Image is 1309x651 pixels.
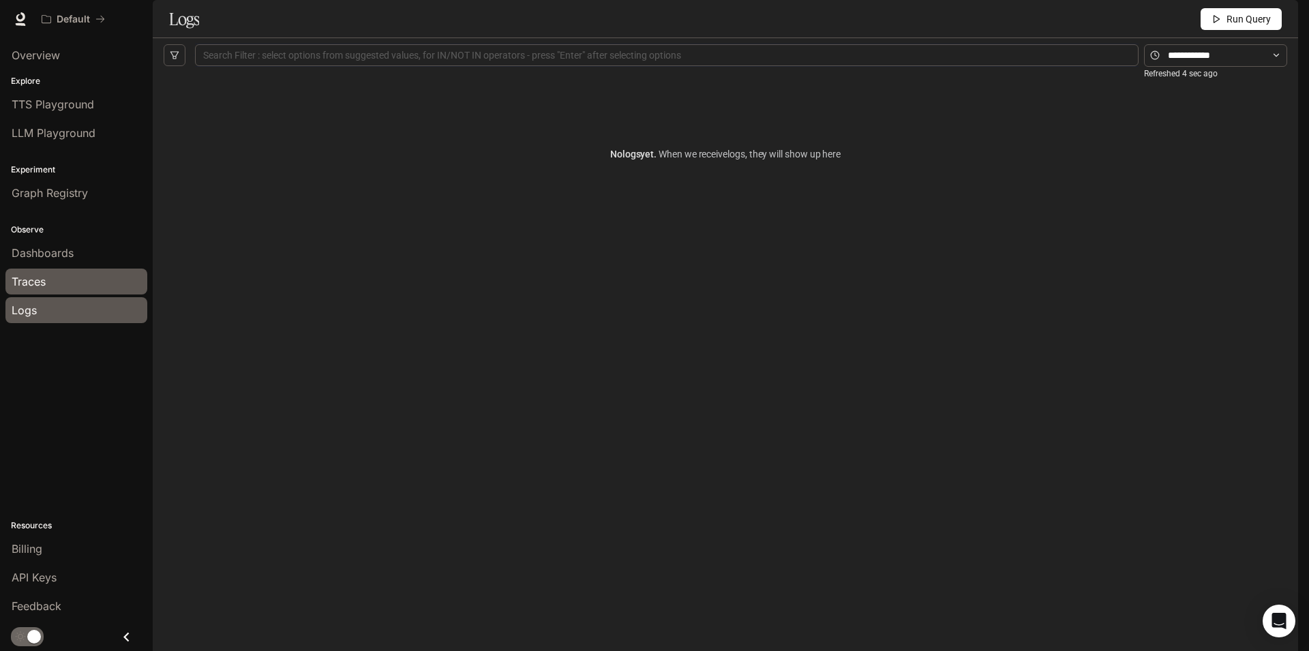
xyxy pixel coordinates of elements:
button: All workspaces [35,5,111,33]
div: Open Intercom Messenger [1263,605,1295,637]
article: No logs yet. [610,147,841,162]
h1: Logs [169,5,199,33]
article: Refreshed 4 sec ago [1144,67,1218,80]
span: Run Query [1227,12,1271,27]
button: Run Query [1201,8,1282,30]
button: filter [164,44,185,66]
span: filter [170,50,179,60]
p: Default [57,14,90,25]
span: When we receive logs , they will show up here [657,149,841,160]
